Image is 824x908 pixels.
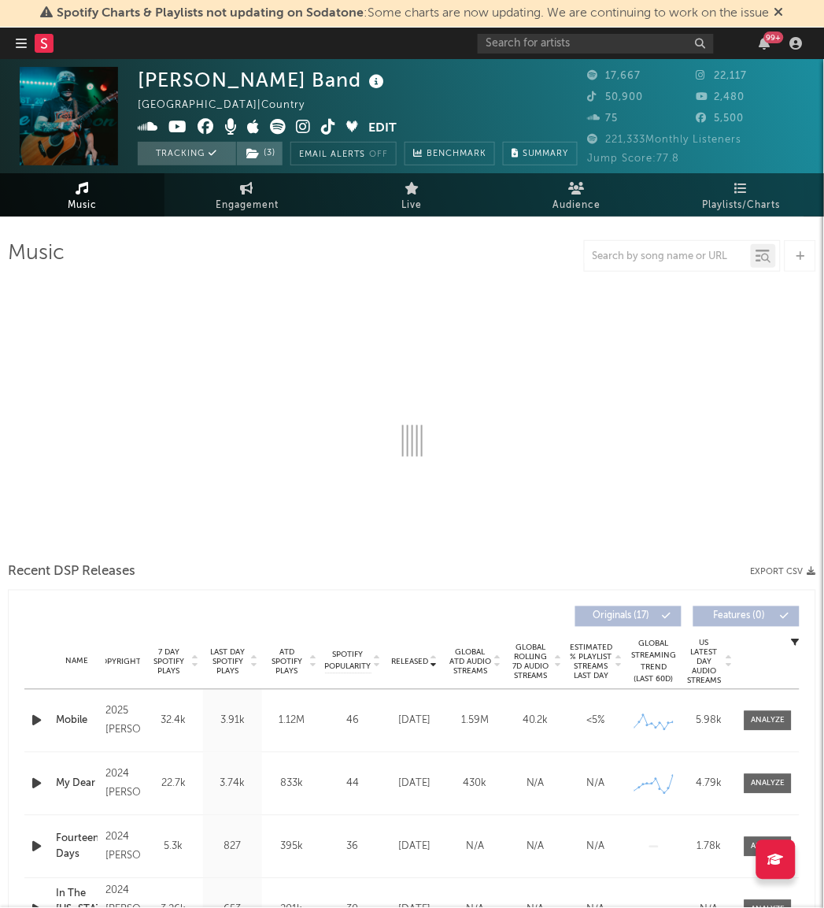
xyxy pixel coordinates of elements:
span: Global ATD Audio Streams [449,648,492,676]
div: 32.4k [148,713,199,729]
a: Engagement [164,173,329,217]
div: 46 [325,713,380,729]
span: Last Day Spotify Plays [207,648,249,676]
span: Features ( 0 ) [704,612,776,621]
span: Music [68,196,97,215]
div: N/A [449,839,501,855]
div: 3.91k [207,713,258,729]
span: Global Rolling 7D Audio Streams [509,643,552,681]
div: [DATE] [388,839,441,855]
div: 1.12M [266,713,317,729]
span: 221,333 Monthly Listeners [588,135,742,145]
div: 22.7k [148,776,199,792]
div: N/A [509,839,562,855]
div: Name [56,656,98,668]
button: Tracking [138,142,236,165]
div: [GEOGRAPHIC_DATA] | Country [138,96,323,115]
span: 2,480 [697,92,745,102]
span: 50,900 [588,92,644,102]
span: Dismiss [774,7,784,20]
div: 833k [266,776,317,792]
div: 395k [266,839,317,855]
span: 5,500 [697,113,745,124]
button: Features(0) [693,606,800,627]
span: US Latest Day Audio Streams [685,639,723,686]
a: My Dear [56,776,98,792]
span: ( 3 ) [236,142,283,165]
span: Playlists/Charts [703,196,781,215]
div: N/A [570,776,623,792]
em: Off [369,150,388,159]
div: 36 [325,839,380,855]
button: Originals(17) [575,606,682,627]
span: 75 [588,113,619,124]
div: N/A [570,839,623,855]
div: 827 [207,839,258,855]
a: Fourteen Days [56,832,98,862]
a: Audience [494,173,659,217]
div: <5% [570,713,623,729]
div: [PERSON_NAME] Band [138,67,388,93]
div: 5.98k [685,713,733,729]
input: Search by song name or URL [585,250,751,263]
span: Live [402,196,423,215]
span: Spotify Charts & Playlists not updating on Sodatone [57,7,364,20]
span: Estimated % Playlist Streams Last Day [570,643,613,681]
span: 17,667 [588,71,641,81]
div: 2024 [PERSON_NAME] [105,828,140,866]
div: Global Streaming Trend (Last 60D) [630,639,678,686]
a: Playlists/Charts [660,173,824,217]
div: [DATE] [388,776,441,792]
button: 99+ [759,37,770,50]
div: 5.3k [148,839,199,855]
div: 4.79k [685,776,733,792]
input: Search for artists [478,34,714,54]
div: [DATE] [388,713,441,729]
span: : Some charts are now updating. We are continuing to work on the issue [57,7,770,20]
span: Jump Score: 77.8 [588,154,680,164]
div: 2024 [PERSON_NAME] [105,765,140,803]
div: N/A [509,776,562,792]
div: 3.74k [207,776,258,792]
button: Summary [503,142,578,165]
span: Benchmark [427,145,486,164]
span: Released [391,658,428,667]
div: 40.2k [509,713,562,729]
span: Summary [523,150,569,158]
span: Copyright [95,658,141,667]
button: Export CSV [751,568,816,577]
button: Email AlertsOff [290,142,397,165]
button: (3) [237,142,283,165]
div: 1.59M [449,713,501,729]
button: Edit [368,119,397,139]
div: 1.78k [685,839,733,855]
a: Live [330,173,494,217]
span: Spotify Popularity [325,650,371,673]
a: Benchmark [405,142,495,165]
div: 44 [325,776,380,792]
span: Engagement [216,196,279,215]
span: Audience [552,196,600,215]
div: 2025 [PERSON_NAME] [105,702,140,740]
div: 99 + [764,32,784,43]
a: Mobile [56,713,98,729]
span: 22,117 [697,71,748,81]
span: Recent DSP Releases [8,563,135,582]
span: Originals ( 17 ) [586,612,658,621]
div: 430k [449,776,501,792]
span: ATD Spotify Plays [266,648,308,676]
span: 7 Day Spotify Plays [148,648,190,676]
